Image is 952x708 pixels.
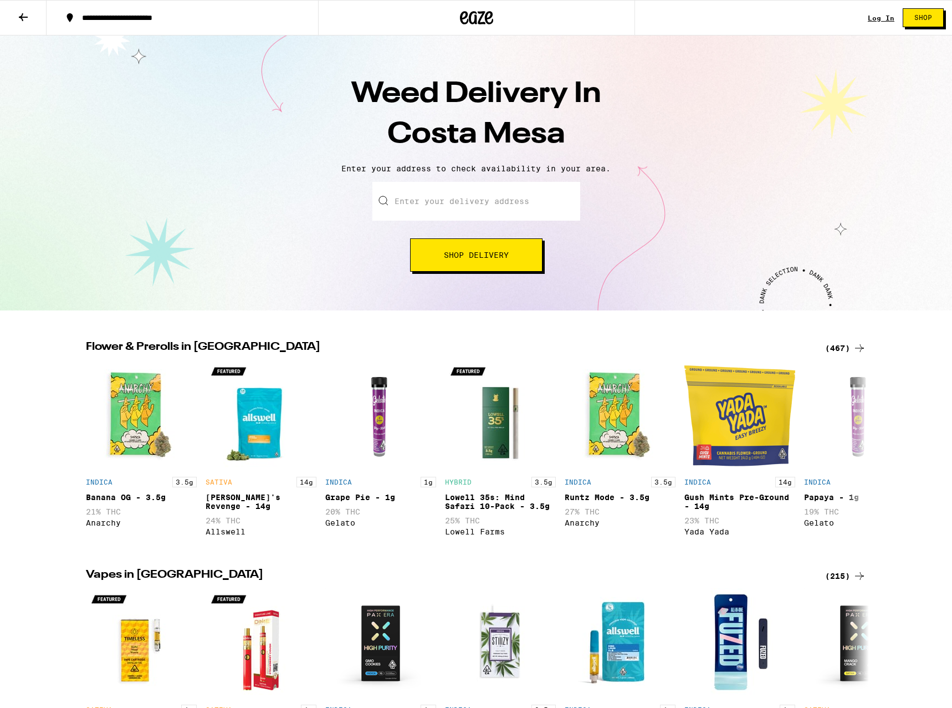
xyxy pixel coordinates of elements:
[86,360,197,471] img: Anarchy - Banana OG - 3.5g
[804,360,915,471] img: Gelato - Papaya - 1g
[825,342,866,355] a: (467)
[421,477,436,487] p: 1g
[804,507,915,516] p: 19% THC
[804,588,915,699] img: PAX - High Purity: Mango Crack - 1g
[868,14,894,22] a: Log In
[206,516,316,525] p: 24% THC
[565,360,675,542] div: Open page for Runtz Mode - 3.5g from Anarchy
[325,588,436,699] img: PAX - Pax High Purity: GMO Cookies - 1g
[444,251,509,259] span: Shop Delivery
[86,588,197,699] img: Timeless - Maui Wowie - 1g
[804,478,831,486] p: INDICA
[206,588,316,699] img: DIME - Strawberry Cough Signature AIO - 1g
[325,507,436,516] p: 20% THC
[325,360,436,471] img: Gelato - Grape Pie - 1g
[410,238,542,272] button: Shop Delivery
[206,478,232,486] p: SATIVA
[86,493,197,502] div: Banana OG - 3.5g
[86,518,197,527] div: Anarchy
[445,360,556,471] img: Lowell Farms - Lowell 35s: Mind Safari 10-Pack - 3.5g
[565,507,675,516] p: 27% THC
[296,477,316,487] p: 14g
[172,477,197,487] p: 3.5g
[206,360,316,471] img: Allswell - Jack's Revenge - 14g
[86,360,197,542] div: Open page for Banana OG - 3.5g from Anarchy
[684,588,795,699] img: Fuzed - Blueberry Galaxy AIO - 1g
[651,477,675,487] p: 3.5g
[282,74,670,155] h1: Weed Delivery In
[684,527,795,536] div: Yada Yada
[445,588,556,699] img: STIIIZY - OG - Biscotti - 0.5g
[445,493,556,511] div: Lowell 35s: Mind Safari 10-Pack - 3.5g
[825,569,866,583] a: (215)
[7,8,80,17] span: Hi. Need any help?
[894,8,952,27] a: Shop
[387,120,565,149] span: Costa Mesa
[11,164,941,173] p: Enter your address to check availability in your area.
[804,518,915,527] div: Gelato
[86,507,197,516] p: 21% THC
[372,182,580,221] input: Enter your delivery address
[914,14,932,21] span: Shop
[325,478,352,486] p: INDICA
[804,493,915,502] div: Papaya - 1g
[325,360,436,542] div: Open page for Grape Pie - 1g from Gelato
[775,477,795,487] p: 14g
[565,478,591,486] p: INDICA
[206,527,316,536] div: Allswell
[684,516,795,525] p: 23% THC
[804,360,915,542] div: Open page for Papaya - 1g from Gelato
[445,478,472,486] p: HYBRID
[445,527,556,536] div: Lowell Farms
[445,360,556,542] div: Open page for Lowell 35s: Mind Safari 10-Pack - 3.5g from Lowell Farms
[86,569,812,583] h2: Vapes in [GEOGRAPHIC_DATA]
[684,360,795,471] img: Yada Yada - Gush Mints Pre-Ground - 14g
[206,493,316,511] div: [PERSON_NAME]'s Revenge - 14g
[565,518,675,527] div: Anarchy
[565,588,675,699] img: Allswell - King Louis XIII - 1g
[325,518,436,527] div: Gelato
[903,8,944,27] button: Shop
[445,516,556,525] p: 25% THC
[565,493,675,502] div: Runtz Mode - 3.5g
[206,360,316,542] div: Open page for Jack's Revenge - 14g from Allswell
[531,477,556,487] p: 3.5g
[684,478,711,486] p: INDICA
[684,493,795,511] div: Gush Mints Pre-Ground - 14g
[86,478,112,486] p: INDICA
[86,342,812,355] h2: Flower & Prerolls in [GEOGRAPHIC_DATA]
[325,493,436,502] div: Grape Pie - 1g
[565,360,675,471] img: Anarchy - Runtz Mode - 3.5g
[684,360,795,542] div: Open page for Gush Mints Pre-Ground - 14g from Yada Yada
